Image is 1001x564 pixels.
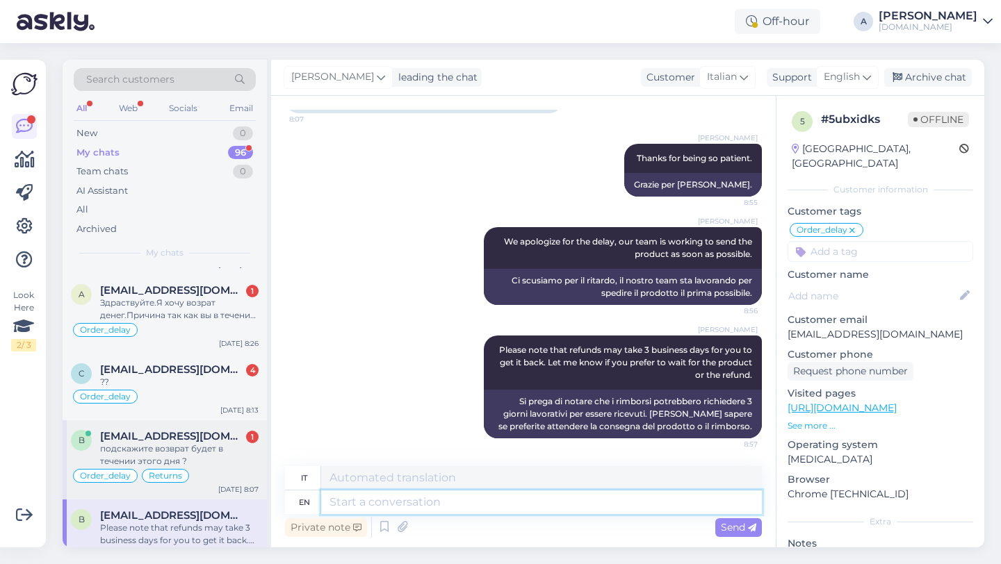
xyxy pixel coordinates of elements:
div: 2 / 3 [11,339,36,351]
div: All [76,203,88,217]
div: AI Assistant [76,184,128,198]
div: 1 [246,285,259,297]
div: All [74,99,90,117]
div: [PERSON_NAME] [879,10,977,22]
span: Please note that refunds may take 3 business days for you to get it back. Let me know if you pref... [499,345,754,380]
span: 8:07 [289,114,341,124]
div: 96 [228,146,253,160]
p: Customer email [788,313,973,327]
div: Web [116,99,140,117]
div: en [299,490,310,514]
p: Customer name [788,267,973,282]
p: [EMAIL_ADDRESS][DOMAIN_NAME] [788,327,973,342]
span: Search customers [86,72,174,87]
div: ?? [100,376,259,388]
input: Add a tag [788,241,973,262]
span: b [79,435,85,445]
div: Extra [788,515,973,528]
div: 1 [246,431,259,443]
div: 0 [233,165,253,179]
span: britishwyverna@gmail.com [100,430,245,442]
span: b [79,514,85,524]
div: Customer information [788,183,973,196]
div: Grazie per [PERSON_NAME]. [624,173,762,197]
span: My chats [146,247,184,259]
div: A [854,12,873,31]
div: [DATE] 8:26 [219,338,259,349]
p: See more ... [788,420,973,432]
div: Please note that refunds may take 3 business days for you to get it back. Let me know if you pref... [100,522,259,547]
div: Look Here [11,289,36,351]
a: [PERSON_NAME][DOMAIN_NAME] [879,10,993,33]
p: Customer tags [788,204,973,219]
span: English [824,69,860,85]
p: Notes [788,536,973,551]
div: Archived [76,222,117,236]
div: Ci scusiamo per il ritardo, il nostro team sta lavorando per spedire il prodotto il prima possibile. [484,269,762,305]
input: Add name [788,288,957,304]
div: My chats [76,146,120,160]
div: Здраствуйте.Я хочу возрат денег.Причина так как вы в течение 12 дней не прислали мне код.А увас н... [100,297,259,322]
p: Chrome [TECHNICAL_ID] [788,487,973,501]
span: Send [721,521,756,533]
div: [DATE] 8:07 [218,484,259,495]
p: Visited pages [788,386,973,401]
span: Italian [707,69,737,85]
span: Order_delay [80,472,131,480]
span: [PERSON_NAME] [698,216,758,226]
span: a [79,289,85,299]
span: carminemainierimediamanagement@gmail.com [100,363,245,376]
div: Si prega di notare che i rimborsi potrebbero richiedere 3 giorni lavorativi per essere ricevuti. ... [484,390,762,438]
div: [GEOGRAPHIC_DATA], [GEOGRAPHIC_DATA] [792,142,959,171]
p: Customer phone [788,347,973,362]
div: [DATE] 8:13 [220,405,259,415]
div: Off-hour [735,9,820,34]
span: 8:57 [706,439,758,449]
div: подскажите возврат будет в течении этого дня ? [100,442,259,467]
span: bakhtazineb95@gmail.com [100,509,245,522]
div: Request phone number [788,362,913,381]
span: 8:55 [706,197,758,208]
div: Customer [641,70,695,85]
span: Order_delay [80,326,131,334]
span: Order_delay [797,226,847,234]
div: it [301,466,307,490]
span: [PERSON_NAME] [698,324,758,335]
div: # 5ubxidks [821,111,908,128]
div: 4 [246,364,259,376]
div: 0 [233,126,253,140]
div: Archive chat [884,68,972,87]
span: c [79,368,85,379]
p: Browser [788,472,973,487]
div: Team chats [76,165,128,179]
div: Support [767,70,812,85]
span: We apologize for the delay, our team is working to send the product as soon as possible. [504,236,754,259]
span: [PERSON_NAME] [291,69,374,85]
span: Offline [908,112,969,127]
div: leading the chat [393,70,478,85]
div: New [76,126,97,140]
span: Order_delay [80,392,131,401]
a: [URL][DOMAIN_NAME] [788,401,897,414]
span: 8:56 [706,306,758,316]
div: Socials [166,99,200,117]
span: Returns [149,472,182,480]
div: Private note [285,518,367,537]
span: 5 [800,116,805,126]
img: Askly Logo [11,71,38,97]
span: Thanks for being so patient. [637,153,752,163]
p: Operating system [788,438,973,452]
span: alekseimironenko6@gmail.com [100,284,245,297]
div: Email [227,99,256,117]
span: [PERSON_NAME] [698,133,758,143]
div: [DOMAIN_NAME] [879,22,977,33]
p: [MEDICAL_DATA] [788,452,973,467]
